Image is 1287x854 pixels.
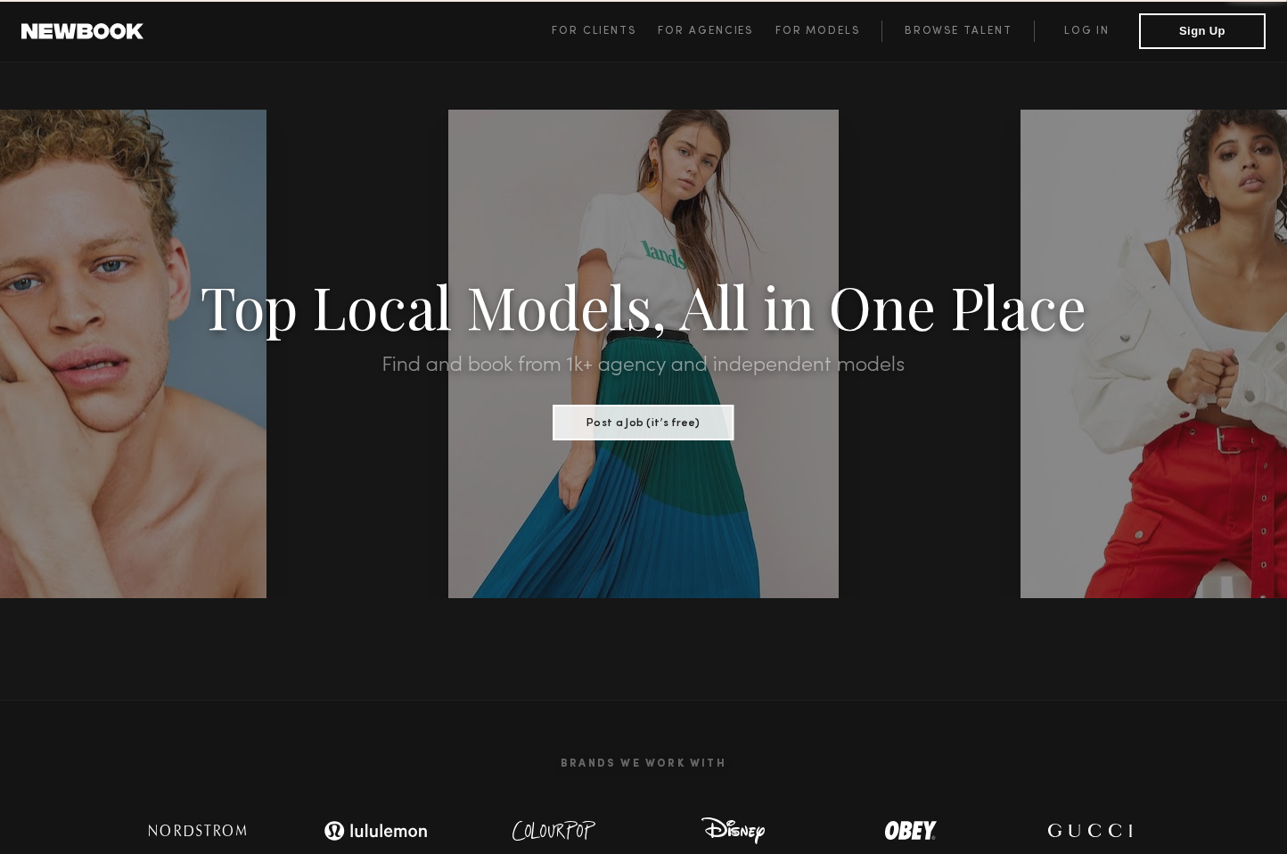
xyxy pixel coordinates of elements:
[135,813,260,849] img: logo-nordstrom.svg
[552,26,636,37] span: For Clients
[658,26,753,37] span: For Agencies
[109,736,1178,792] h2: Brands We Work With
[1031,813,1147,849] img: logo-gucci.svg
[553,405,734,440] button: Post a Job (it’s free)
[96,278,1190,333] h1: Top Local Models, All in One Place
[96,355,1190,376] h2: Find and book from 1k+ agency and independent models
[314,813,439,849] img: logo-lulu.svg
[675,813,791,849] img: logo-disney.svg
[658,21,775,42] a: For Agencies
[775,21,882,42] a: For Models
[1034,21,1139,42] a: Log in
[775,26,860,37] span: For Models
[553,411,734,431] a: Post a Job (it’s free)
[552,21,658,42] a: For Clients
[496,813,612,849] img: logo-colour-pop.svg
[881,21,1034,42] a: Browse Talent
[1139,13,1266,49] button: Sign Up
[853,813,969,849] img: logo-obey.svg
